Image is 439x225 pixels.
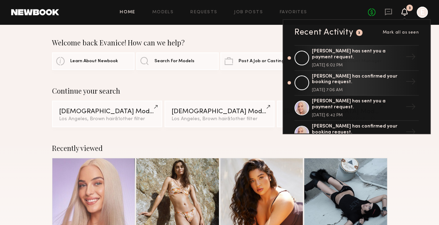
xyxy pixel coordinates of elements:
div: Continue your search [52,87,387,95]
a: Search For Models [136,52,219,70]
div: Welcome back Evanice! How can we help? [52,38,387,47]
div: → [403,74,419,92]
div: Los Angeles, Brown hair [171,117,268,122]
a: [DEMOGRAPHIC_DATA] ModelsLos Angeles, Brown hair&1other filter [52,101,162,127]
div: [DEMOGRAPHIC_DATA] Models [171,108,268,115]
a: Home [120,10,136,15]
div: Recent Activity [294,28,353,37]
a: Models [152,10,174,15]
div: [DATE] 7:06 AM [312,88,403,92]
div: [DATE] 6:42 PM [312,113,403,117]
a: E [417,7,428,18]
a: [PERSON_NAME] has confirmed your booking request.[DATE] 7:06 AM→ [294,71,419,96]
div: [PERSON_NAME] has sent you a payment request. [312,49,403,60]
span: & 1 other filter [227,117,257,121]
div: 3 [409,6,411,10]
div: → [403,124,419,142]
span: Learn About Newbook [70,59,118,64]
a: Favorites [280,10,307,15]
div: [PERSON_NAME] has confirmed your booking request. [312,74,403,86]
span: Post A Job or Casting [239,59,284,64]
div: [DEMOGRAPHIC_DATA] Models [59,108,155,115]
span: Mark all as seen [382,30,419,35]
div: Recently viewed [52,144,387,152]
div: [PERSON_NAME] has sent you a payment request. [312,99,403,110]
a: [PERSON_NAME] has sent you a payment request.[DATE] 6:02 PM→ [294,45,419,71]
div: → [403,49,419,67]
a: [PERSON_NAME] has sent you a payment request.[DATE] 6:42 PM→ [294,96,419,121]
a: [PERSON_NAME] has confirmed your booking request.→ [294,121,419,146]
a: [DEMOGRAPHIC_DATA] ModelsBrown hair, Black / [DEMOGRAPHIC_DATA] [277,101,387,127]
a: Requests [190,10,217,15]
div: [DATE] 6:02 PM [312,63,403,67]
span: Search For Models [154,59,195,64]
a: Post A Job or Casting [220,52,303,70]
div: → [403,99,419,117]
div: 3 [358,31,360,35]
a: Learn About Newbook [52,52,134,70]
div: [PERSON_NAME] has confirmed your booking request. [312,124,403,136]
div: Los Angeles, Brown hair [59,117,155,122]
a: Job Posts [234,10,263,15]
span: & 1 other filter [115,117,145,121]
a: [DEMOGRAPHIC_DATA] ModelsLos Angeles, Brown hair&1other filter [164,101,275,127]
